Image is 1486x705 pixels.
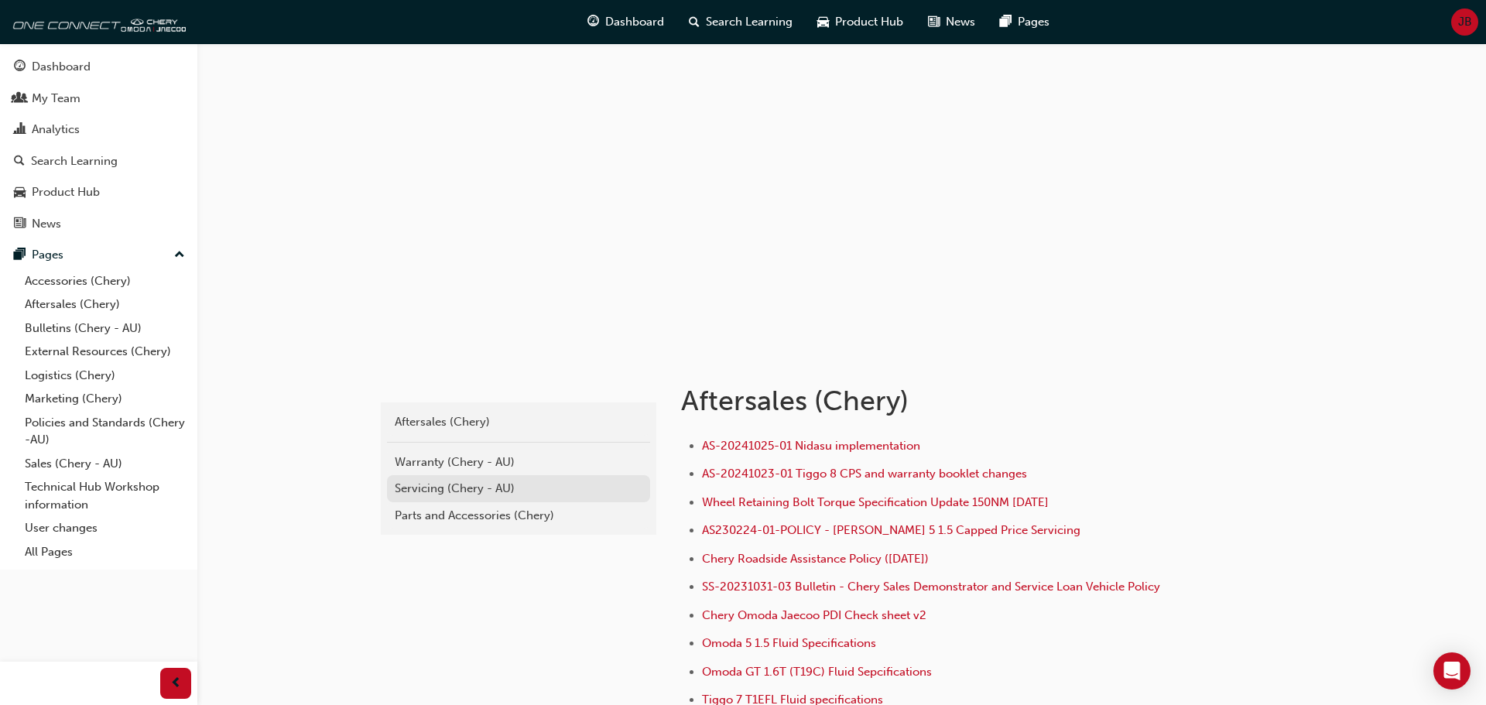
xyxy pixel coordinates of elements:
[6,147,191,176] a: Search Learning
[702,552,929,566] a: Chery Roadside Assistance Policy ([DATE])
[19,475,191,516] a: Technical Hub Workshop information
[702,523,1080,537] a: AS230224-01-POLICY - [PERSON_NAME] 5 1.5 Capped Price Servicing
[681,384,1189,418] h1: Aftersales (Chery)
[587,12,599,32] span: guage-icon
[19,269,191,293] a: Accessories (Chery)
[387,502,650,529] a: Parts and Accessories (Chery)
[387,409,650,436] a: Aftersales (Chery)
[605,13,664,31] span: Dashboard
[805,6,916,38] a: car-iconProduct Hub
[395,507,642,525] div: Parts and Accessories (Chery)
[32,215,61,233] div: News
[14,60,26,74] span: guage-icon
[19,387,191,411] a: Marketing (Chery)
[6,53,191,81] a: Dashboard
[6,178,191,207] a: Product Hub
[6,241,191,269] button: Pages
[946,13,975,31] span: News
[32,58,91,76] div: Dashboard
[32,121,80,139] div: Analytics
[14,217,26,231] span: news-icon
[916,6,988,38] a: news-iconNews
[19,516,191,540] a: User changes
[387,475,650,502] a: Servicing (Chery - AU)
[14,248,26,262] span: pages-icon
[817,12,829,32] span: car-icon
[19,340,191,364] a: External Resources (Chery)
[31,152,118,170] div: Search Learning
[387,449,650,476] a: Warranty (Chery - AU)
[988,6,1062,38] a: pages-iconPages
[1458,13,1472,31] span: JB
[706,13,793,31] span: Search Learning
[6,115,191,144] a: Analytics
[19,452,191,476] a: Sales (Chery - AU)
[702,495,1049,509] a: Wheel Retaining Bolt Torque Specification Update 150NM [DATE]
[174,245,185,265] span: up-icon
[575,6,676,38] a: guage-iconDashboard
[702,580,1160,594] a: SS-20231031-03 Bulletin - Chery Sales Demonstrator and Service Loan Vehicle Policy
[14,186,26,200] span: car-icon
[6,210,191,238] a: News
[170,674,182,693] span: prev-icon
[702,439,920,453] a: AS-20241025-01 Nidasu implementation
[14,155,25,169] span: search-icon
[1433,652,1471,690] div: Open Intercom Messenger
[19,317,191,341] a: Bulletins (Chery - AU)
[1018,13,1049,31] span: Pages
[928,12,940,32] span: news-icon
[32,90,80,108] div: My Team
[19,411,191,452] a: Policies and Standards (Chery -AU)
[32,183,100,201] div: Product Hub
[689,12,700,32] span: search-icon
[1451,9,1478,36] button: JB
[19,293,191,317] a: Aftersales (Chery)
[6,84,191,113] a: My Team
[676,6,805,38] a: search-iconSearch Learning
[1000,12,1012,32] span: pages-icon
[835,13,903,31] span: Product Hub
[395,413,642,431] div: Aftersales (Chery)
[8,6,186,37] img: oneconnect
[14,123,26,137] span: chart-icon
[702,467,1027,481] a: AS-20241023-01 Tiggo 8 CPS and warranty booklet changes
[14,92,26,106] span: people-icon
[395,453,642,471] div: Warranty (Chery - AU)
[19,540,191,564] a: All Pages
[19,364,191,388] a: Logistics (Chery)
[395,480,642,498] div: Servicing (Chery - AU)
[702,608,926,622] a: Chery Omoda Jaecoo PDI Check sheet v2
[6,50,191,241] button: DashboardMy TeamAnalyticsSearch LearningProduct HubNews
[32,246,63,264] div: Pages
[702,636,876,650] a: Omoda 5 1.5 Fluid Specifications
[702,665,932,679] a: Omoda GT 1.6T (T19C) Fluid Sepcifications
